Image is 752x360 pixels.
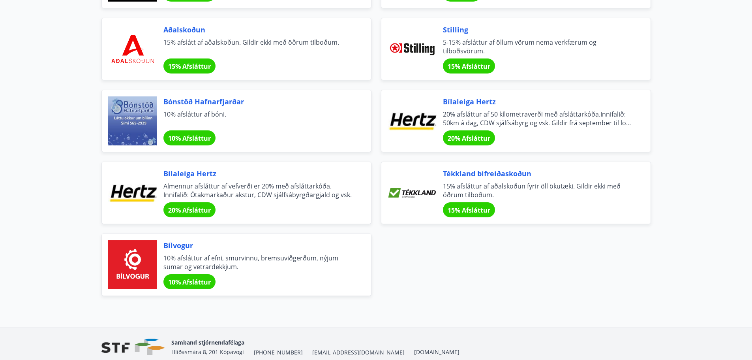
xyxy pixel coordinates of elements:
span: Hlíðasmára 8, 201 Kópavogi [171,348,244,356]
span: 15% afslátt af aðalskoðun. Gildir ekki með öðrum tilboðum. [163,38,352,55]
span: 15% Afsláttur [448,62,490,71]
span: 15% Afsláttur [448,206,490,215]
span: 10% Afsláttur [168,134,211,143]
span: 5-15% afsláttur af öllum vörum nema verkfærum og tilboðsvörum. [443,38,632,55]
span: Stilling [443,25,632,35]
a: [DOMAIN_NAME] [414,348,459,356]
span: Bílvogur [163,240,352,251]
span: Aðalskoðun [163,25,352,35]
span: 10% afsláttur af bóni. [163,110,352,127]
span: 20% Afsláttur [168,206,211,215]
img: vjCaq2fThgY3EUYqSgpjEiBg6WP39ov69hlhuPVN.png [101,339,165,356]
span: [PHONE_NUMBER] [254,349,303,356]
span: Tékkland bifreiðaskoðun [443,168,632,179]
span: 20% Afsláttur [448,134,490,143]
span: 10% afsláttur af efni, smurvinnu, bremsuviðgerðum, nýjum sumar og vetrardekkjum. [163,254,352,271]
span: Bónstöð Hafnarfjarðar [163,96,352,107]
span: 10% Afsláttur [168,278,211,286]
span: Bílaleiga Hertz [163,168,352,179]
span: 15% Afsláttur [168,62,211,71]
span: 20% afsláttur af 50 kílometraverði með afsláttarkóða.Innifalið: 50km á dag, CDW sjálfsábyrg og vs... [443,110,632,127]
span: Almennur afsláttur af vefverði er 20% með afsláttarkóða. Innifalið: Ótakmarkaður akstur, CDW sjál... [163,182,352,199]
span: Samband stjórnendafélaga [171,339,244,346]
span: Bílaleiga Hertz [443,96,632,107]
span: [EMAIL_ADDRESS][DOMAIN_NAME] [312,349,405,356]
span: 15% afsláttur af aðalskoðun fyrir öll ökutæki. Gildir ekki með öðrum tilboðum. [443,182,632,199]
